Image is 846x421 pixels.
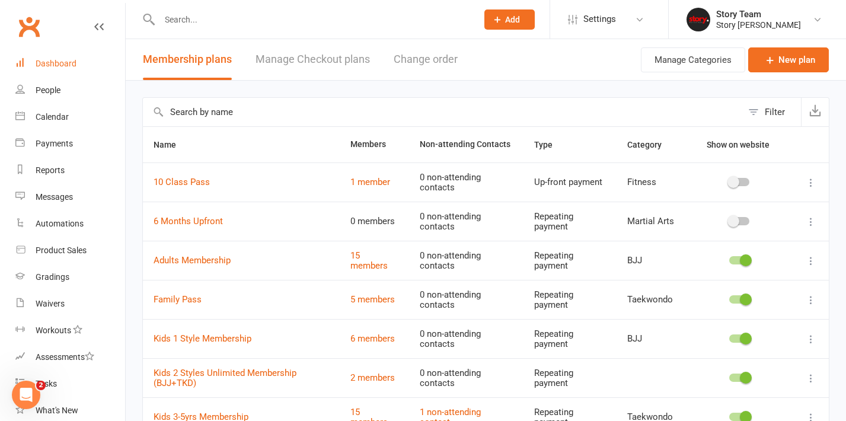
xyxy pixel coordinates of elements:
[15,371,125,397] a: Tasks
[696,138,783,152] button: Show on website
[15,344,125,371] a: Assessments
[350,372,395,383] a: 2 members
[505,15,520,24] span: Add
[409,358,523,397] td: 0 non-attending contacts
[523,202,617,241] td: Repeating payment
[748,47,829,72] a: New plan
[15,264,125,291] a: Gradings
[15,237,125,264] a: Product Sales
[707,140,770,149] span: Show on website
[36,299,65,308] div: Waivers
[15,317,125,344] a: Workouts
[154,333,251,344] a: Kids 1 Style Membership
[716,9,801,20] div: Story Team
[154,368,296,388] a: Kids 2 Styles Unlimited Membership (BJJ+TKD)
[36,59,76,68] div: Dashboard
[36,406,78,415] div: What's New
[36,352,94,362] div: Assessments
[15,291,125,317] a: Waivers
[36,272,69,282] div: Gradings
[583,6,616,33] span: Settings
[617,280,685,319] td: Taekwondo
[154,216,223,227] a: 6 Months Upfront
[36,165,65,175] div: Reports
[627,138,675,152] button: Category
[523,358,617,397] td: Repeating payment
[156,11,469,28] input: Search...
[154,140,189,149] span: Name
[350,250,388,271] a: 15 members
[641,47,745,72] button: Manage Categories
[36,85,60,95] div: People
[154,255,231,266] a: Adults Membership
[617,319,685,358] td: BJJ
[534,140,566,149] span: Type
[154,177,210,187] a: 10 Class Pass
[15,184,125,210] a: Messages
[484,9,535,30] button: Add
[350,333,395,344] a: 6 members
[36,192,73,202] div: Messages
[687,8,710,31] img: thumb_image1751589760.png
[36,219,84,228] div: Automations
[409,319,523,358] td: 0 non-attending contacts
[627,140,675,149] span: Category
[12,381,40,409] iframe: Intercom live chat
[36,379,57,388] div: Tasks
[143,98,742,126] input: Search by name
[765,105,785,119] div: Filter
[523,241,617,280] td: Repeating payment
[15,210,125,237] a: Automations
[617,202,685,241] td: Martial Arts
[15,130,125,157] a: Payments
[716,20,801,30] div: Story [PERSON_NAME]
[154,294,202,305] a: Family Pass
[534,138,566,152] button: Type
[523,162,617,202] td: Up-front payment
[742,98,801,126] button: Filter
[394,39,458,80] button: Change order
[340,127,409,162] th: Members
[409,162,523,202] td: 0 non-attending contacts
[409,202,523,241] td: 0 non-attending contacts
[523,280,617,319] td: Repeating payment
[36,326,71,335] div: Workouts
[14,12,44,42] a: Clubworx
[15,77,125,104] a: People
[36,245,87,255] div: Product Sales
[154,138,189,152] button: Name
[350,294,395,305] a: 5 members
[36,381,46,390] span: 2
[256,39,370,80] a: Manage Checkout plans
[143,39,232,80] button: Membership plans
[15,157,125,184] a: Reports
[523,319,617,358] td: Repeating payment
[15,104,125,130] a: Calendar
[15,50,125,77] a: Dashboard
[350,177,390,187] a: 1 member
[340,202,409,241] td: 0 members
[36,112,69,122] div: Calendar
[617,162,685,202] td: Fitness
[409,127,523,162] th: Non-attending Contacts
[617,241,685,280] td: BJJ
[36,139,73,148] div: Payments
[409,241,523,280] td: 0 non-attending contacts
[409,280,523,319] td: 0 non-attending contacts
